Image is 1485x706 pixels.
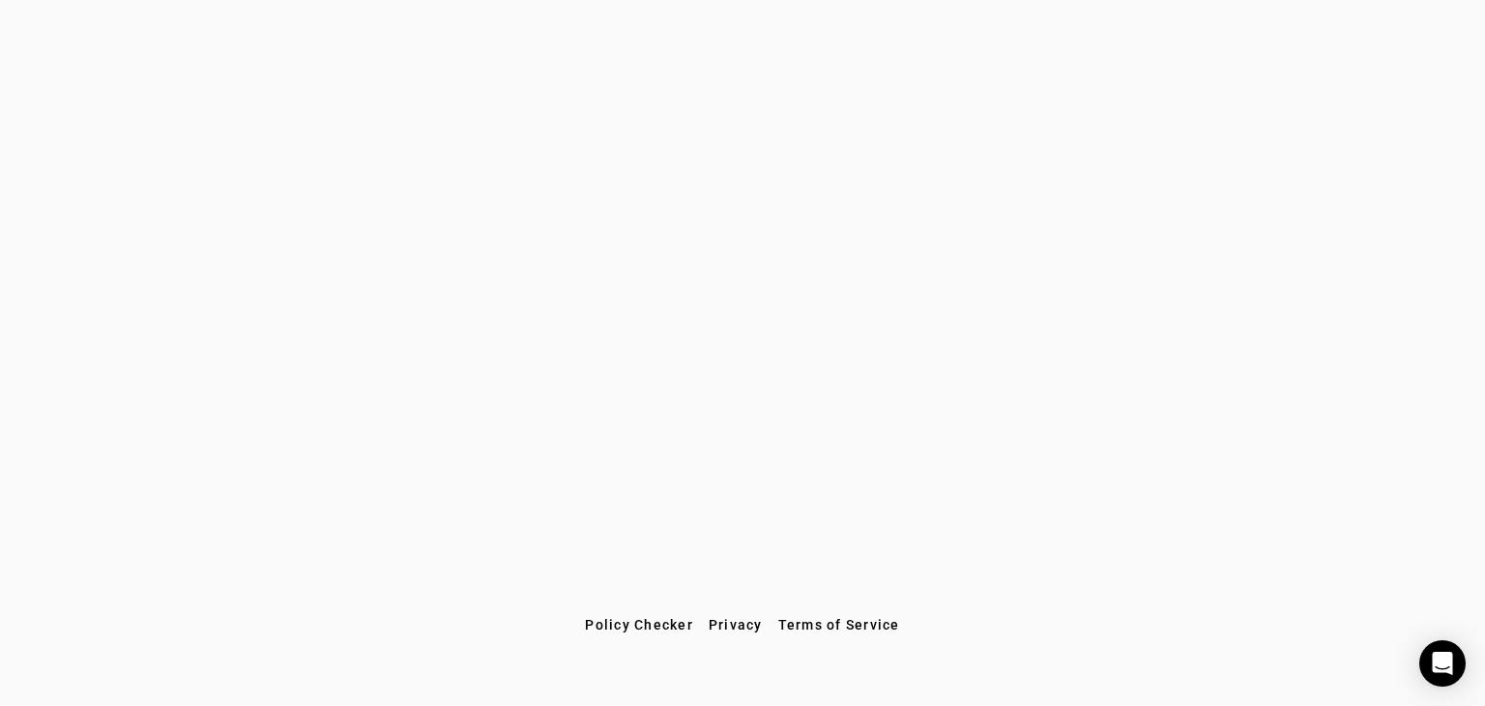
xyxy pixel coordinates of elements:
[585,617,693,632] span: Policy Checker
[771,607,908,642] button: Terms of Service
[778,617,900,632] span: Terms of Service
[709,617,763,632] span: Privacy
[701,607,771,642] button: Privacy
[577,607,701,642] button: Policy Checker
[1419,640,1466,687] div: Open Intercom Messenger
